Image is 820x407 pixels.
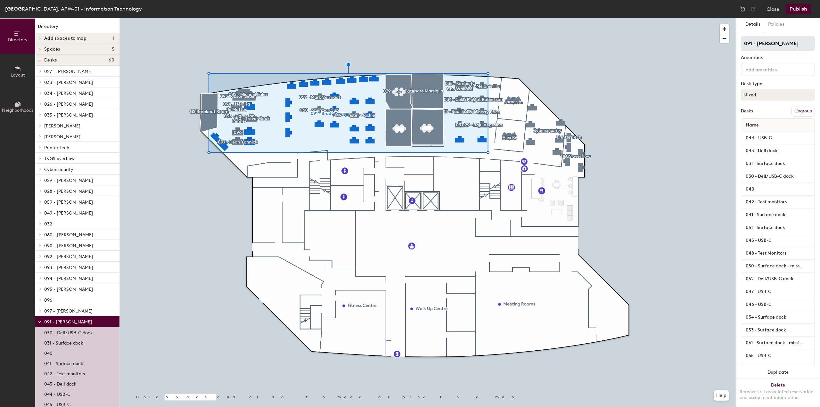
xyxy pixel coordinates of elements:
span: Cybersecurity [44,167,73,172]
span: Directory [8,37,28,43]
input: Unnamed desk [742,172,813,181]
p: 041 - Surface dock [44,359,83,366]
button: Mixed [741,89,815,101]
div: Desk Type [741,81,815,86]
span: 029 - [PERSON_NAME] [44,178,93,183]
input: Unnamed desk [742,146,813,155]
button: Policies [764,18,788,31]
input: Unnamed desk [742,159,813,168]
input: Unnamed desk [742,249,813,258]
span: Add spaces to map [44,36,87,41]
span: 092 - [PERSON_NAME] [44,254,93,259]
input: Unnamed desk [742,287,813,296]
h1: Directory [35,23,119,33]
span: 028 - [PERSON_NAME] [44,189,93,194]
input: Add amenities [744,65,802,73]
input: Unnamed desk [742,338,813,347]
button: Duplicate [736,366,820,379]
p: 031 - Surface dock [44,338,83,346]
span: 093 - [PERSON_NAME] [44,265,93,270]
span: 1 [113,36,114,41]
span: 027 - [PERSON_NAME] [44,69,93,74]
input: Unnamed desk [742,185,813,194]
button: Publish [786,4,811,14]
button: DeleteRemoves all associated reservation and assignment information [736,379,820,407]
input: Unnamed desk [742,364,813,373]
button: Details [742,18,764,31]
span: 095 - [PERSON_NAME] [44,287,93,292]
span: 090 - [PERSON_NAME] [44,243,93,248]
span: 059 - [PERSON_NAME] [44,199,93,205]
span: 60 [109,58,114,63]
span: 097 - [PERSON_NAME] [44,308,93,314]
input: Unnamed desk [742,326,813,335]
span: 096 [44,297,52,303]
button: Help [714,390,729,401]
span: [PERSON_NAME] [44,123,80,129]
img: Redo [750,6,756,12]
div: Removes all associated reservation and assignment information [740,389,816,401]
input: Unnamed desk [742,313,813,322]
span: Neighborhoods [2,108,33,113]
div: Amenities [741,55,815,60]
button: Close [767,4,779,14]
input: Unnamed desk [742,223,813,232]
span: Name [742,119,762,131]
div: Desks [741,109,753,114]
span: 049 - [PERSON_NAME] [44,210,93,216]
input: Unnamed desk [742,236,813,245]
span: 094 - [PERSON_NAME] [44,276,93,281]
input: Unnamed desk [742,134,813,142]
img: Undo [740,6,746,12]
p: 044 - USB-C [44,390,70,397]
p: 042 - Test monitors [44,369,85,377]
span: 034 - [PERSON_NAME] [44,91,93,96]
span: 032 [44,221,52,227]
input: Unnamed desk [742,198,813,207]
input: Unnamed desk [742,274,813,283]
input: Unnamed desk [742,351,813,360]
span: 026 - [PERSON_NAME] [44,102,93,107]
span: T&GS overflow [44,156,75,161]
p: 040 [44,349,53,356]
input: Unnamed desk [742,210,813,219]
span: 5 [112,47,114,52]
span: Printer Tech [44,145,69,151]
span: 035 - [PERSON_NAME] [44,112,93,118]
span: Spaces [44,47,60,52]
input: Unnamed desk [742,262,813,271]
button: Ungroup [791,106,815,117]
div: [GEOGRAPHIC_DATA], APW-01 - Information Technology [5,5,142,13]
p: 030 - Dell/USB-C dock [44,328,93,336]
span: [PERSON_NAME] [44,134,80,140]
span: 060 - [PERSON_NAME] [44,232,93,238]
span: Layout [11,72,25,78]
input: Unnamed desk [742,300,813,309]
p: 043 - Dell dock [44,379,77,387]
span: Desks [44,58,57,63]
span: 091 - [PERSON_NAME] [44,319,92,325]
span: 033 - [PERSON_NAME] [44,80,93,85]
